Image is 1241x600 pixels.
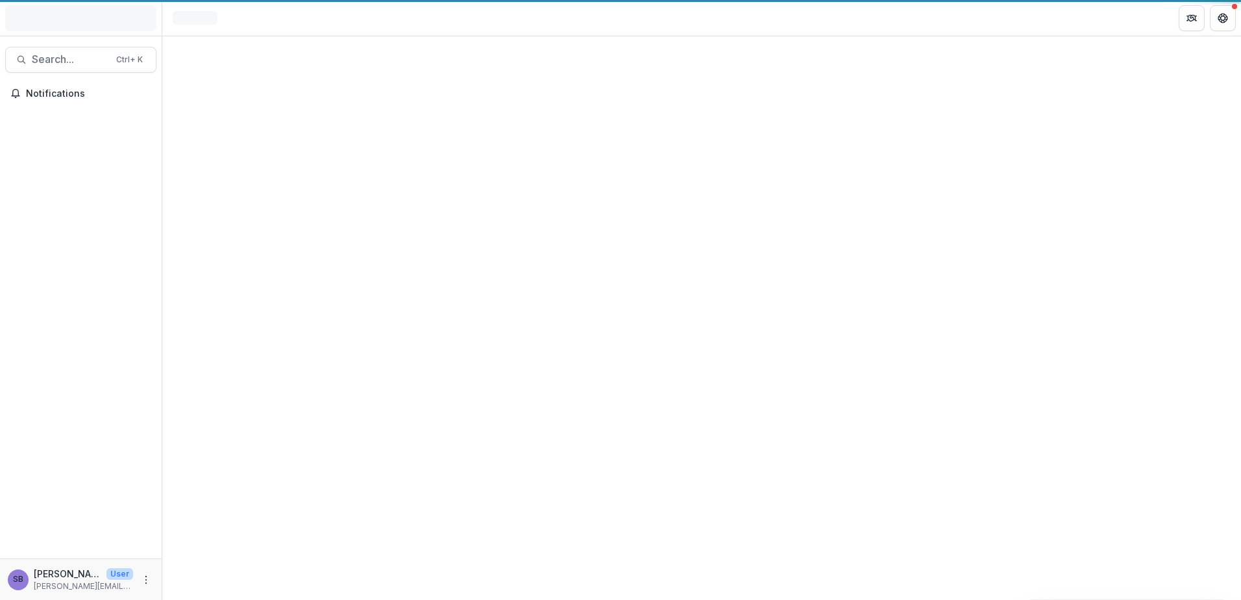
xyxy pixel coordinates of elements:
[34,581,133,592] p: [PERSON_NAME][EMAIL_ADDRESS][DOMAIN_NAME]
[106,568,133,580] p: User
[26,88,151,99] span: Notifications
[32,53,108,66] span: Search...
[167,8,223,27] nav: breadcrumb
[34,567,101,581] p: [PERSON_NAME]
[138,572,154,588] button: More
[1179,5,1205,31] button: Partners
[5,83,156,104] button: Notifications
[13,575,23,584] div: Sascha Bendt
[1210,5,1236,31] button: Get Help
[114,53,145,67] div: Ctrl + K
[5,47,156,73] button: Search...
